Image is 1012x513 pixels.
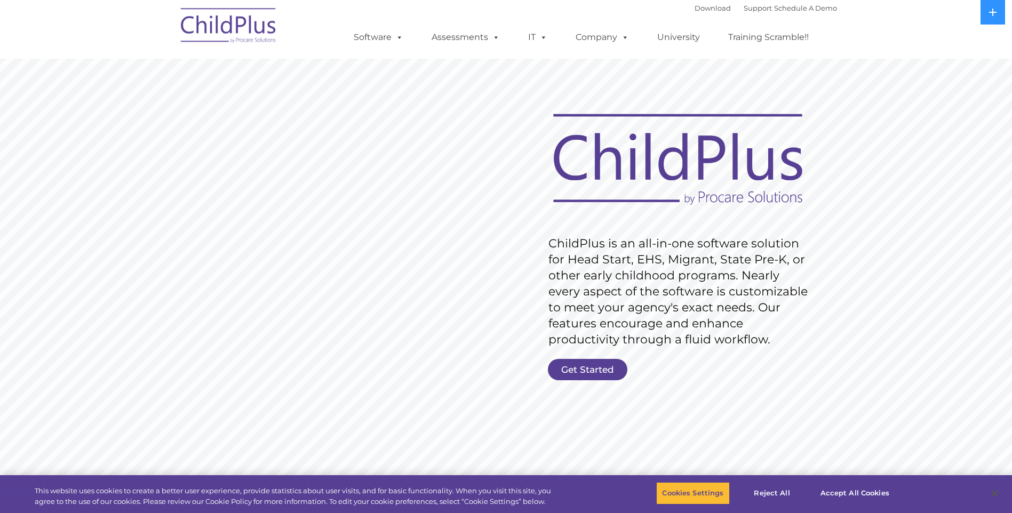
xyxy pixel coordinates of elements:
button: Cookies Settings [656,482,729,504]
button: Accept All Cookies [815,482,895,504]
a: IT [517,27,558,48]
font: | [695,4,837,12]
a: Software [343,27,414,48]
a: Support [744,4,772,12]
a: Schedule A Demo [774,4,837,12]
a: Company [565,27,640,48]
a: Get Started [548,359,627,380]
a: Download [695,4,731,12]
img: ChildPlus by Procare Solutions [176,1,282,54]
a: Training Scramble!! [718,27,819,48]
button: Close [983,482,1007,505]
rs-layer: ChildPlus is an all-in-one software solution for Head Start, EHS, Migrant, State Pre-K, or other ... [548,236,813,348]
div: This website uses cookies to create a better user experience, provide statistics about user visit... [35,486,556,507]
button: Reject All [739,482,806,504]
a: University [647,27,711,48]
a: Assessments [421,27,511,48]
